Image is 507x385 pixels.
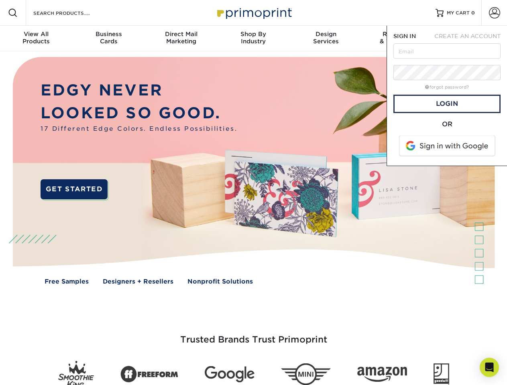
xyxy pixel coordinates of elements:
a: Direct MailMarketing [145,26,217,51]
span: MY CART [447,10,470,16]
span: Business [72,30,145,38]
p: LOOKED SO GOOD. [41,102,237,125]
img: Goodwill [434,363,449,385]
a: Nonprofit Solutions [187,277,253,286]
span: 17 Different Edge Colors. Endless Possibilities. [41,124,237,134]
a: Shop ByIndustry [217,26,289,51]
span: Design [290,30,362,38]
img: Primoprint [214,4,294,21]
div: Marketing [145,30,217,45]
span: 0 [471,10,475,16]
a: Free Samples [45,277,89,286]
a: Resources& Templates [362,26,434,51]
input: SEARCH PRODUCTS..... [33,8,111,18]
img: Amazon [357,367,407,382]
a: Login [393,95,501,113]
a: DesignServices [290,26,362,51]
div: Open Intercom Messenger [480,358,499,377]
a: BusinessCards [72,26,145,51]
img: Google [205,366,255,383]
div: Industry [217,30,289,45]
p: EDGY NEVER [41,79,237,102]
div: & Templates [362,30,434,45]
a: Designers + Resellers [103,277,173,286]
span: SIGN IN [393,33,416,39]
div: OR [393,120,501,129]
span: CREATE AN ACCOUNT [434,33,501,39]
div: Cards [72,30,145,45]
a: forgot password? [425,85,469,90]
div: Services [290,30,362,45]
span: Direct Mail [145,30,217,38]
h3: Trusted Brands Trust Primoprint [19,315,489,355]
a: GET STARTED [41,179,108,199]
span: Resources [362,30,434,38]
span: Shop By [217,30,289,38]
input: Email [393,43,501,59]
